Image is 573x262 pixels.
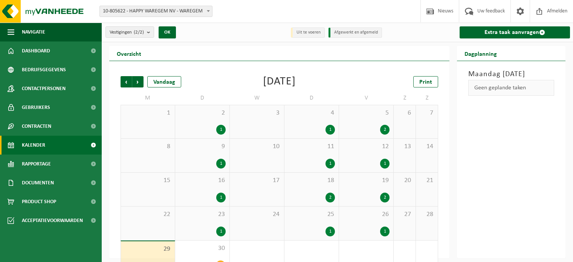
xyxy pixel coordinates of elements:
[234,109,280,117] span: 3
[22,155,51,173] span: Rapportage
[419,79,432,85] span: Print
[420,210,434,219] span: 28
[416,91,438,105] td: Z
[339,91,394,105] td: V
[179,210,226,219] span: 23
[325,193,335,202] div: 2
[468,80,554,96] div: Geen geplande taken
[125,142,171,151] span: 8
[397,210,412,219] span: 27
[22,173,54,192] span: Documenten
[288,210,335,219] span: 25
[216,193,226,202] div: 1
[179,142,226,151] span: 9
[325,227,335,236] div: 1
[394,91,416,105] td: Z
[22,23,45,41] span: Navigatie
[22,192,56,211] span: Product Shop
[22,79,66,98] span: Contactpersonen
[110,27,144,38] span: Vestigingen
[329,28,382,38] li: Afgewerkt en afgemeld
[380,159,390,169] div: 1
[179,176,226,185] span: 16
[22,211,83,230] span: Acceptatievoorwaarden
[291,28,325,38] li: Uit te voeren
[288,176,335,185] span: 18
[420,176,434,185] span: 21
[380,193,390,202] div: 2
[234,210,280,219] span: 24
[343,176,390,185] span: 19
[420,109,434,117] span: 7
[230,91,284,105] td: W
[22,60,66,79] span: Bedrijfsgegevens
[284,91,339,105] td: D
[234,142,280,151] span: 10
[22,98,50,117] span: Gebruikers
[121,91,175,105] td: M
[179,109,226,117] span: 2
[22,117,51,136] span: Contracten
[125,210,171,219] span: 22
[343,142,390,151] span: 12
[100,6,212,17] span: 10-805622 - HAPPY WAREGEM NV - WAREGEM
[413,76,438,87] a: Print
[147,76,181,87] div: Vandaag
[216,159,226,169] div: 1
[175,91,230,105] td: D
[125,109,171,117] span: 1
[125,176,171,185] span: 15
[397,176,412,185] span: 20
[216,125,226,135] div: 1
[325,125,335,135] div: 1
[132,76,144,87] span: Volgende
[397,109,412,117] span: 6
[343,109,390,117] span: 5
[288,109,335,117] span: 4
[121,76,132,87] span: Vorige
[263,76,296,87] div: [DATE]
[216,227,226,236] div: 1
[234,176,280,185] span: 17
[105,26,154,38] button: Vestigingen(2/2)
[159,26,176,38] button: OK
[468,69,554,80] h3: Maandag [DATE]
[380,227,390,236] div: 1
[134,30,144,35] count: (2/2)
[420,142,434,151] span: 14
[179,244,226,253] span: 30
[288,142,335,151] span: 11
[380,125,390,135] div: 2
[22,41,50,60] span: Dashboard
[457,46,504,61] h2: Dagplanning
[397,142,412,151] span: 13
[109,46,149,61] h2: Overzicht
[99,6,212,17] span: 10-805622 - HAPPY WAREGEM NV - WAREGEM
[125,245,171,253] span: 29
[460,26,570,38] a: Extra taak aanvragen
[22,136,45,155] span: Kalender
[325,159,335,169] div: 1
[343,210,390,219] span: 26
